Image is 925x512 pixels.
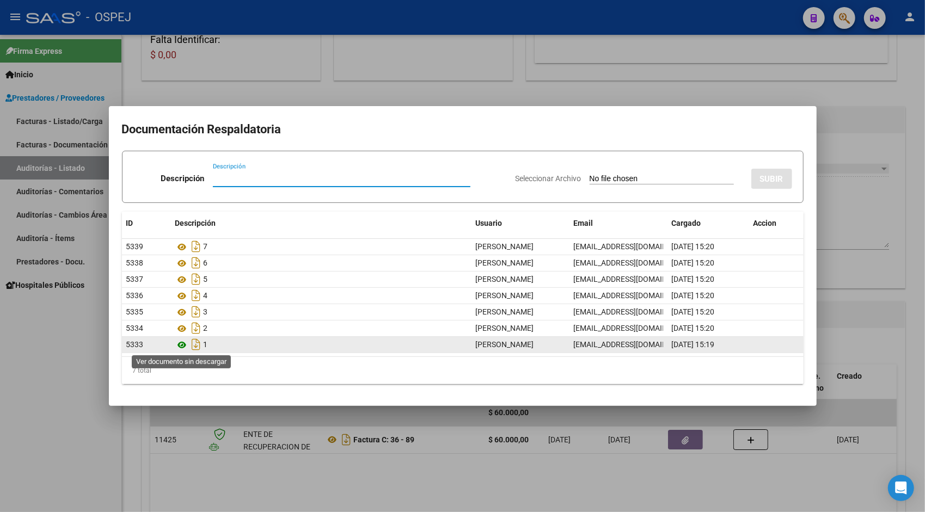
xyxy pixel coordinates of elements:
span: [EMAIL_ADDRESS][DOMAIN_NAME] [574,291,695,300]
i: Descargar documento [189,238,204,255]
div: 5 [175,270,467,288]
span: [PERSON_NAME] [476,242,534,251]
i: Descargar documento [189,287,204,304]
span: [PERSON_NAME] [476,324,534,332]
i: Descargar documento [189,303,204,320]
span: [PERSON_NAME] [476,307,534,316]
span: [EMAIL_ADDRESS][DOMAIN_NAME] [574,275,695,283]
span: Cargado [672,219,701,227]
span: 5338 [126,258,144,267]
i: Descargar documento [189,336,204,353]
span: [DATE] 15:20 [672,258,715,267]
span: Email [574,219,593,227]
span: 5334 [126,324,144,332]
span: [DATE] 15:20 [672,242,715,251]
span: ID [126,219,133,227]
datatable-header-cell: Email [569,212,667,235]
h2: Documentación Respaldatoria [122,119,804,140]
div: 6 [175,254,467,272]
span: [PERSON_NAME] [476,340,534,349]
span: [EMAIL_ADDRESS][DOMAIN_NAME] [574,340,695,349]
span: 5336 [126,291,144,300]
span: [EMAIL_ADDRESS][DOMAIN_NAME] [574,258,695,267]
span: [PERSON_NAME] [476,258,534,267]
span: [DATE] 15:20 [672,324,715,332]
span: [DATE] 15:20 [672,307,715,316]
span: [EMAIL_ADDRESS][DOMAIN_NAME] [574,307,695,316]
span: [PERSON_NAME] [476,275,534,283]
span: [DATE] 15:20 [672,291,715,300]
i: Descargar documento [189,270,204,288]
span: 5339 [126,242,144,251]
div: 2 [175,319,467,337]
span: Seleccionar Archivo [516,174,581,183]
datatable-header-cell: Descripción [171,212,471,235]
div: 7 total [122,357,804,384]
div: 1 [175,336,467,353]
span: 5337 [126,275,144,283]
span: SUBIR [760,174,783,184]
div: 3 [175,303,467,320]
div: 7 [175,238,467,255]
span: [DATE] 15:20 [672,275,715,283]
datatable-header-cell: ID [122,212,171,235]
span: [PERSON_NAME] [476,291,534,300]
span: Descripción [175,219,216,227]
div: Open Intercom Messenger [888,475,914,501]
button: SUBIR [751,169,792,189]
span: Accion [754,219,777,227]
p: Descripción [161,172,204,185]
datatable-header-cell: Accion [749,212,804,235]
datatable-header-cell: Usuario [471,212,569,235]
i: Descargar documento [189,319,204,337]
span: 5335 [126,307,144,316]
span: [DATE] 15:19 [672,340,715,349]
span: [EMAIL_ADDRESS][DOMAIN_NAME] [574,242,695,251]
div: 4 [175,287,467,304]
i: Descargar documento [189,254,204,272]
span: 5333 [126,340,144,349]
span: Usuario [476,219,503,227]
span: [EMAIL_ADDRESS][DOMAIN_NAME] [574,324,695,332]
datatable-header-cell: Cargado [667,212,749,235]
